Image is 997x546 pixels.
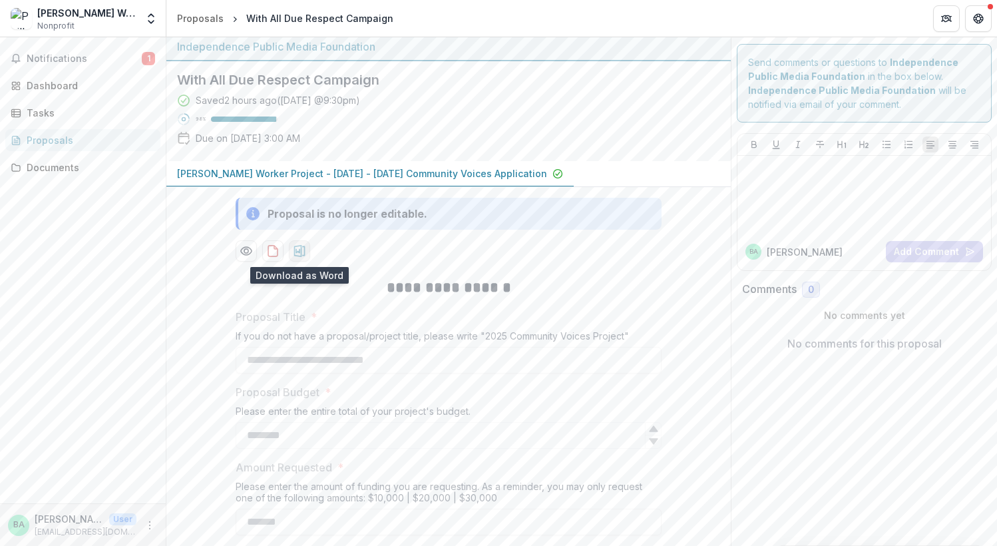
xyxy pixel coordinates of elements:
a: Proposals [5,129,160,151]
button: Heading 1 [834,136,850,152]
p: Due on [DATE] 3:00 AM [196,131,300,145]
div: If you do not have a proposal/project title, please write "2025 Community Voices Project" [236,330,662,347]
div: Send comments or questions to in the box below. will be notified via email of your comment. [737,44,992,123]
button: Bullet List [879,136,895,152]
div: Brittany Alston [13,521,25,529]
p: User [109,513,136,525]
button: download-proposal [262,240,284,262]
button: Notifications1 [5,48,160,69]
button: Add Comment [886,241,983,262]
p: [EMAIL_ADDRESS][DOMAIN_NAME] [35,526,136,538]
button: Strike [812,136,828,152]
p: [PERSON_NAME] [767,245,843,259]
button: Heading 2 [856,136,872,152]
div: Please enter the entire total of your project's budget. [236,406,662,422]
button: Get Help [965,5,992,32]
button: Ordered List [900,136,916,152]
p: 98 % [196,115,206,124]
span: Notifications [27,53,142,65]
a: Proposals [172,9,229,28]
div: Dashboard [27,79,150,93]
div: Independence Public Media Foundation [177,39,720,55]
p: [PERSON_NAME] [35,512,104,526]
div: Brittany Alston [749,248,758,255]
p: Proposal Budget [236,384,319,400]
button: Partners [933,5,960,32]
button: Underline [768,136,784,152]
span: 0 [808,284,814,296]
img: Philly Black Worker Project [11,8,32,29]
button: download-proposal [289,240,310,262]
h2: Comments [742,283,797,296]
button: Preview 0709251b-7b47-4a83-983c-5e5a1d386fdb-0.pdf [236,240,257,262]
button: Bold [746,136,762,152]
p: No comments for this proposal [787,336,942,352]
a: Tasks [5,102,160,124]
span: Nonprofit [37,20,75,32]
div: Please enter the amount of funding you are requesting. As a reminder, you may only request one of... [236,481,662,509]
button: Align Left [922,136,938,152]
p: Proposal Title [236,309,305,325]
div: With All Due Respect Campaign [246,11,393,25]
button: Align Center [944,136,960,152]
button: Open entity switcher [142,5,160,32]
div: Saved 2 hours ago ( [DATE] @ 9:30pm ) [196,93,360,107]
div: Documents [27,160,150,174]
div: Proposal is no longer editable. [268,206,427,222]
div: Proposals [27,133,150,147]
nav: breadcrumb [172,9,399,28]
button: Italicize [790,136,806,152]
button: More [142,517,158,533]
a: Dashboard [5,75,160,97]
p: [PERSON_NAME] Worker Project - [DATE] - [DATE] Community Voices Application [177,166,547,180]
button: Align Right [966,136,982,152]
span: 1 [142,52,155,65]
div: Proposals [177,11,224,25]
p: No comments yet [742,308,986,322]
div: Tasks [27,106,150,120]
h2: With All Due Respect Campaign [177,72,699,88]
a: Documents [5,156,160,178]
div: [PERSON_NAME] Worker Project [37,6,136,20]
p: Amount Requested [236,459,332,475]
strong: Independence Public Media Foundation [748,85,936,96]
